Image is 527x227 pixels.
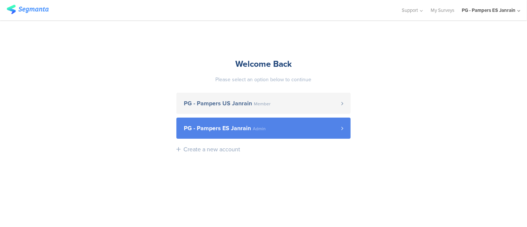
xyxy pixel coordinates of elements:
[254,102,271,106] span: Member
[402,7,418,14] span: Support
[462,7,516,14] div: PG - Pampers ES Janrain
[7,5,49,14] img: segmanta logo
[176,93,351,114] a: PG - Pampers US Janrain Member
[176,57,351,70] div: Welcome Back
[183,145,240,154] div: Create a new account
[184,125,251,131] span: PG - Pampers ES Janrain
[253,126,266,131] span: Admin
[176,76,351,83] div: Please select an option below to continue
[184,101,252,106] span: PG - Pampers US Janrain
[176,118,351,139] a: PG - Pampers ES Janrain Admin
